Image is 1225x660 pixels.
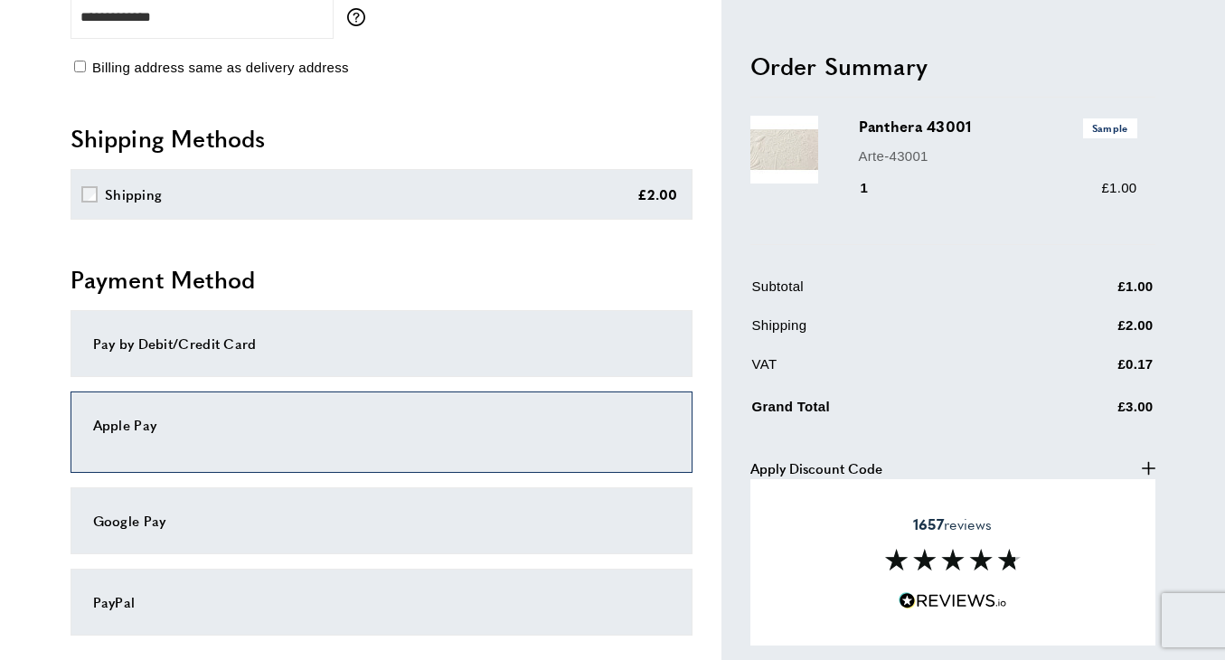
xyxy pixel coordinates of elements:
td: £2.00 [1029,315,1154,350]
h2: Shipping Methods [71,122,693,155]
td: Subtotal [752,276,1027,311]
button: More information [347,8,374,26]
h2: Payment Method [71,263,693,296]
span: £1.00 [1101,180,1136,195]
td: £0.17 [1029,354,1154,389]
td: VAT [752,354,1027,389]
span: Billing address same as delivery address [92,60,349,75]
img: Panthera 43001 [750,116,818,184]
div: PayPal [93,591,670,613]
td: Shipping [752,315,1027,350]
div: £2.00 [637,184,678,205]
span: Sample [1083,118,1137,137]
img: Reviews.io 5 stars [899,592,1007,609]
input: Billing address same as delivery address [74,61,86,72]
span: reviews [913,515,992,533]
span: Apply Discount Code [750,457,882,478]
td: £1.00 [1029,276,1154,311]
div: Google Pay [93,510,670,532]
div: Pay by Debit/Credit Card [93,333,670,354]
div: Shipping [105,184,162,205]
img: Reviews section [885,549,1021,570]
div: Apple Pay [93,414,670,436]
h3: Panthera 43001 [859,116,1137,137]
div: 1 [859,177,894,199]
td: Grand Total [752,392,1027,431]
p: Arte-43001 [859,145,1137,166]
strong: 1657 [913,514,944,534]
td: £3.00 [1029,392,1154,431]
h2: Order Summary [750,49,1155,81]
